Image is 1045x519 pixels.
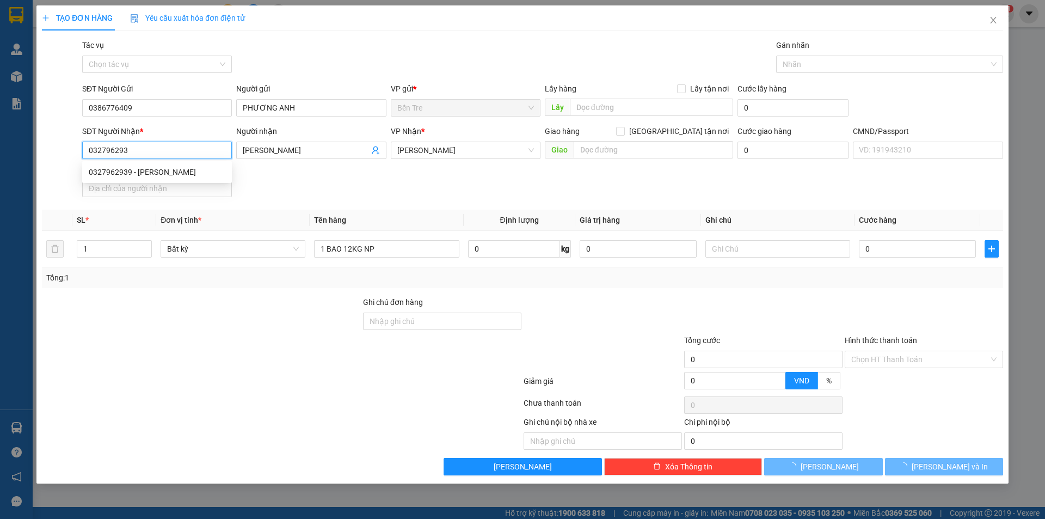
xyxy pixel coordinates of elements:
span: Giá trị hàng [580,216,620,224]
button: [PERSON_NAME] và In [885,458,1003,475]
input: Địa chỉ của người nhận [82,180,232,197]
input: 0 [580,240,697,258]
span: Lấy hàng [545,84,576,93]
input: Cước giao hàng [737,142,849,159]
input: Nhập ghi chú [524,432,682,450]
div: 20.000 [8,69,85,105]
div: Ghi chú nội bộ nhà xe [524,416,682,432]
div: 0327962939 - [PERSON_NAME] [89,166,225,178]
span: [PERSON_NAME] [801,461,859,473]
div: [PERSON_NAME] [91,9,178,34]
span: VP Nhận [391,127,421,136]
span: % [826,376,832,385]
div: Bến Tre [9,9,83,22]
label: Cước lấy hàng [737,84,786,93]
label: Hình thức thanh toán [845,336,917,345]
th: Ghi chú [701,210,855,231]
button: plus [985,240,999,258]
button: Close [978,5,1009,36]
div: Chưa thanh toán [522,397,683,416]
span: Xóa Thông tin [665,461,712,473]
div: Tổng: 1 [46,272,403,284]
span: Bất kỳ [167,241,299,257]
span: [PERSON_NAME] [494,461,552,473]
span: Bến Tre [397,100,534,116]
div: 0327962939 - NGỌC ANH [82,163,232,181]
div: Người gửi [236,83,386,95]
span: Giao [545,141,574,158]
label: Gán nhãn [776,41,809,50]
div: THOẠI TRUNG [9,22,83,35]
span: kg [560,240,571,258]
span: SL [77,216,85,224]
div: CMND/Passport [853,125,1003,137]
span: Đã [PERSON_NAME] : [8,69,85,92]
span: Yêu cầu xuất hóa đơn điện tử [130,14,245,22]
button: deleteXóa Thông tin [604,458,763,475]
span: Tổng cước [684,336,720,345]
div: Giảm giá [522,375,683,394]
div: SĐT Người Nhận [82,125,232,137]
img: icon [130,14,139,23]
span: delete [653,462,661,471]
span: plus [42,14,50,22]
span: Lấy tận nơi [686,83,733,95]
div: Chi phí nội bộ [684,416,843,432]
div: Người nhận [236,125,386,137]
span: Lấy [545,99,570,116]
div: VP gửi [391,83,540,95]
span: [GEOGRAPHIC_DATA] tận nơi [625,125,733,137]
span: Nhận: [91,9,117,21]
span: Giao hàng [545,127,580,136]
span: loading [900,462,912,470]
span: Hồ Chí Minh [397,142,534,158]
span: VND [794,376,809,385]
span: Tên hàng [314,216,346,224]
span: plus [985,245,998,253]
span: user-add [371,146,380,155]
input: Dọc đường [574,141,733,158]
input: VD: Bàn, Ghế [314,240,459,258]
span: close [989,16,998,25]
input: Ghi Chú [705,240,850,258]
input: Dọc đường [570,99,733,116]
span: [PERSON_NAME] và In [912,461,988,473]
span: Đơn vị tính [161,216,201,224]
span: loading [789,462,801,470]
input: Ghi chú đơn hàng [363,313,521,330]
button: [PERSON_NAME] [764,458,882,475]
label: Cước giao hàng [737,127,791,136]
div: SĐT Người Gửi [82,83,232,95]
span: Định lượng [500,216,539,224]
span: TẠO ĐƠN HÀNG [42,14,113,22]
span: Cước hàng [859,216,896,224]
span: Gửi: [9,10,26,22]
input: Cước lấy hàng [737,99,849,117]
label: Tác vụ [82,41,104,50]
div: [PERSON_NAME] [91,34,178,47]
button: delete [46,240,64,258]
button: [PERSON_NAME] [444,458,602,475]
label: Ghi chú đơn hàng [363,298,423,307]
